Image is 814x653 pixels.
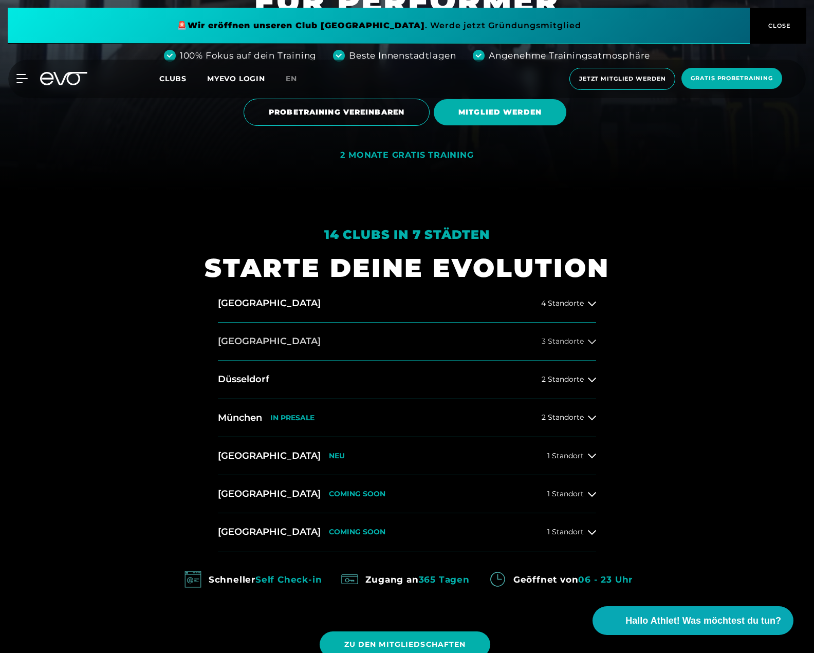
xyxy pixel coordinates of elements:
[218,323,596,361] button: [GEOGRAPHIC_DATA]3 Standorte
[542,414,584,421] span: 2 Standorte
[159,73,207,83] a: Clubs
[286,74,297,83] span: en
[691,74,773,83] span: Gratis Probetraining
[218,361,596,399] button: Düsseldorf2 Standorte
[286,73,309,85] a: en
[329,452,345,460] p: NEU
[329,528,385,536] p: COMING SOON
[340,150,473,161] div: 2 MONATE GRATIS TRAINING
[209,571,322,588] div: Schneller
[547,452,584,460] span: 1 Standort
[324,227,490,242] em: 14 Clubs in 7 Städten
[218,526,321,538] h2: [GEOGRAPHIC_DATA]
[766,21,791,30] span: CLOSE
[542,338,584,345] span: 3 Standorte
[578,574,633,585] em: 06 - 23 Uhr
[625,614,781,628] span: Hallo Athlet! Was möchtest du tun?
[434,91,570,133] a: MITGLIED WERDEN
[159,74,187,83] span: Clubs
[218,488,321,500] h2: [GEOGRAPHIC_DATA]
[566,68,678,90] a: Jetzt Mitglied werden
[218,513,596,551] button: [GEOGRAPHIC_DATA]COMING SOON1 Standort
[541,300,584,307] span: 4 Standorte
[542,376,584,383] span: 2 Standorte
[458,107,542,118] span: MITGLIED WERDEN
[218,297,321,310] h2: [GEOGRAPHIC_DATA]
[344,639,466,650] span: ZU DEN MITGLIEDSCHAFTEN
[547,490,584,498] span: 1 Standort
[181,568,205,591] img: evofitness
[218,373,269,386] h2: Düsseldorf
[678,68,785,90] a: Gratis Probetraining
[218,285,596,323] button: [GEOGRAPHIC_DATA]4 Standorte
[270,414,314,422] p: IN PRESALE
[218,335,321,348] h2: [GEOGRAPHIC_DATA]
[486,568,509,591] img: evofitness
[218,437,596,475] button: [GEOGRAPHIC_DATA]NEU1 Standort
[218,412,262,424] h2: München
[218,475,596,513] button: [GEOGRAPHIC_DATA]COMING SOON1 Standort
[269,107,404,118] span: PROBETRAINING VEREINBAREN
[365,571,469,588] div: Zugang an
[329,490,385,498] p: COMING SOON
[244,91,434,134] a: PROBETRAINING VEREINBAREN
[218,399,596,437] button: MünchenIN PRESALE2 Standorte
[218,450,321,462] h2: [GEOGRAPHIC_DATA]
[419,574,470,585] em: 365 Tagen
[205,251,609,285] h1: STARTE DEINE EVOLUTION
[513,571,633,588] div: Geöffnet von
[750,8,806,44] button: CLOSE
[579,74,665,83] span: Jetzt Mitglied werden
[593,606,793,635] button: Hallo Athlet! Was möchtest du tun?
[255,574,322,585] em: Self Check-in
[207,74,265,83] a: MYEVO LOGIN
[547,528,584,536] span: 1 Standort
[338,568,361,591] img: evofitness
